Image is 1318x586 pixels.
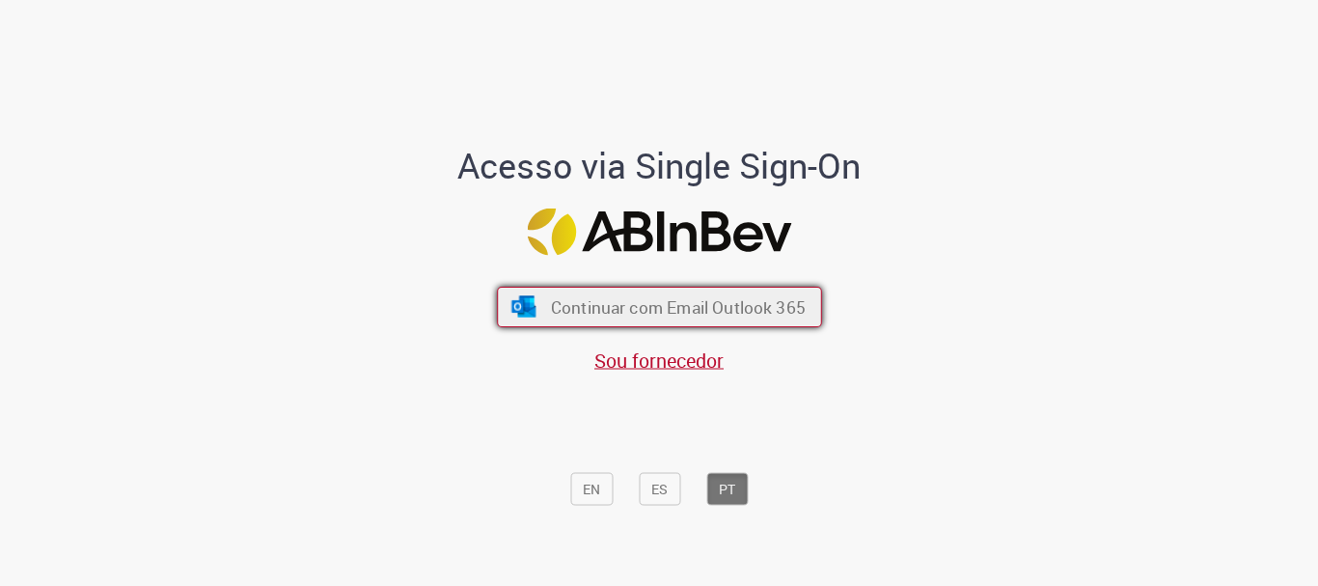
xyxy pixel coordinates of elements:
button: ícone Azure/Microsoft 360 Continuar com Email Outlook 365 [497,287,822,327]
button: PT [706,473,748,506]
span: Continuar com Email Outlook 365 [550,296,805,319]
img: ícone Azure/Microsoft 360 [509,296,537,318]
h1: Acesso via Single Sign-On [392,147,927,185]
img: Logo ABInBev [527,209,791,256]
button: EN [570,473,613,506]
a: Sou fornecedor [594,348,724,374]
button: ES [639,473,680,506]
